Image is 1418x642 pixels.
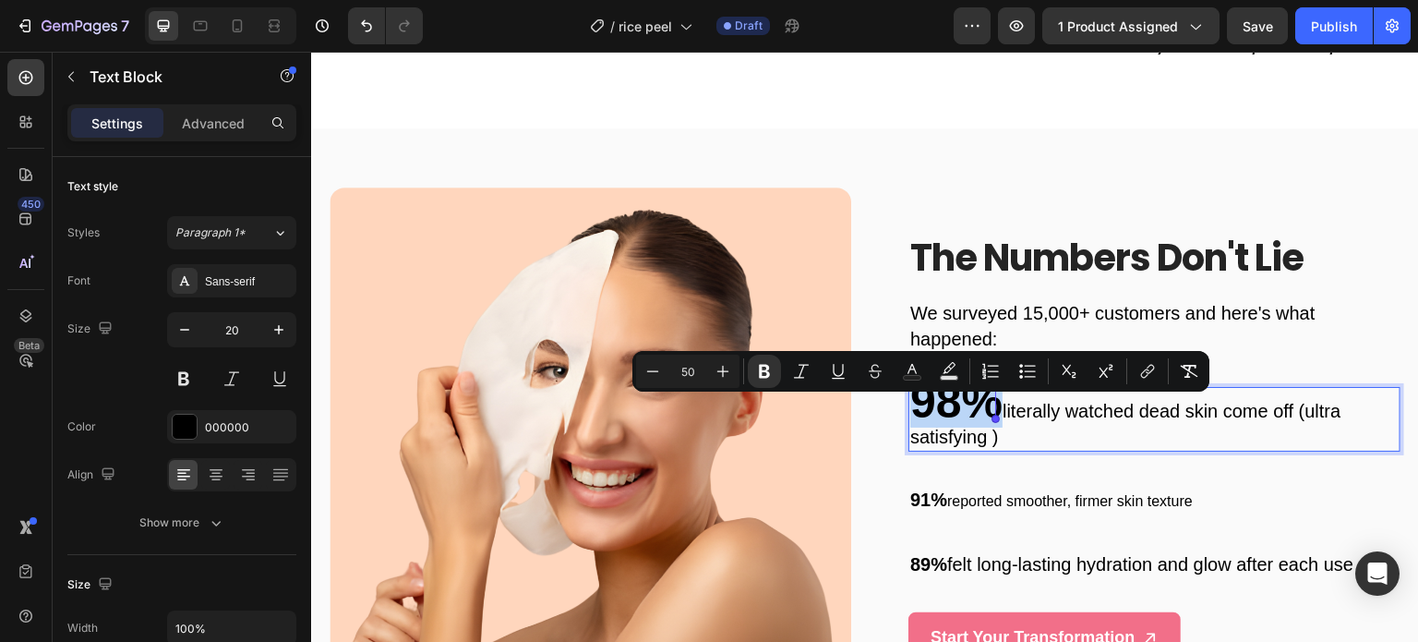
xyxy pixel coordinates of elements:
[619,575,823,597] p: Start Your Transformation
[597,180,1089,232] h2: Rich Text Editor. Editing area: main
[182,114,245,133] p: Advanced
[175,224,246,241] span: Paragraph 1*
[599,438,636,458] strong: 91%
[632,351,1209,392] div: Editor contextual toolbar
[735,18,763,34] span: Draft
[1042,7,1220,44] button: 1 product assigned
[610,17,615,36] span: /
[597,561,870,612] a: Start Your Transformation
[599,182,1088,230] p: The Numbers Don't Lie
[67,317,116,342] div: Size
[1355,551,1400,596] div: Open Intercom Messenger
[67,418,96,435] div: Color
[599,337,1088,398] p: literally watched dead skin come off (ultra satisfying )
[7,7,138,44] button: 7
[599,248,1088,300] p: We surveyed 15,000+ customers and here's what happened:
[67,273,90,289] div: Font
[67,506,296,539] button: Show more
[1058,17,1178,36] span: 1 product assigned
[205,273,292,290] div: Sans-serif
[599,500,1088,526] p: felt long-lasting hydration and glow after each use
[599,503,636,523] strong: 89%
[67,573,116,598] div: Size
[348,7,423,44] div: Undo/Redo
[67,620,98,636] div: Width
[205,419,292,436] div: 000000
[311,52,1418,642] iframe: Design area
[1227,7,1288,44] button: Save
[167,216,296,249] button: Paragraph 1*
[67,224,100,241] div: Styles
[139,514,225,532] div: Show more
[636,442,882,457] span: reported smoother, firmer skin texture
[14,338,44,353] div: Beta
[121,15,129,37] p: 7
[18,197,44,212] div: 450
[67,463,119,488] div: Align
[597,335,1089,400] div: Rich Text Editor. Editing area: main
[1243,18,1273,34] span: Save
[1311,17,1357,36] div: Publish
[67,178,118,195] div: Text style
[1295,7,1373,44] button: Publish
[597,247,1089,302] div: Rich Text Editor. Editing area: main
[619,17,672,36] span: rice peel
[599,324,691,376] strong: 98%
[91,114,143,133] p: Settings
[90,66,246,88] p: Text Block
